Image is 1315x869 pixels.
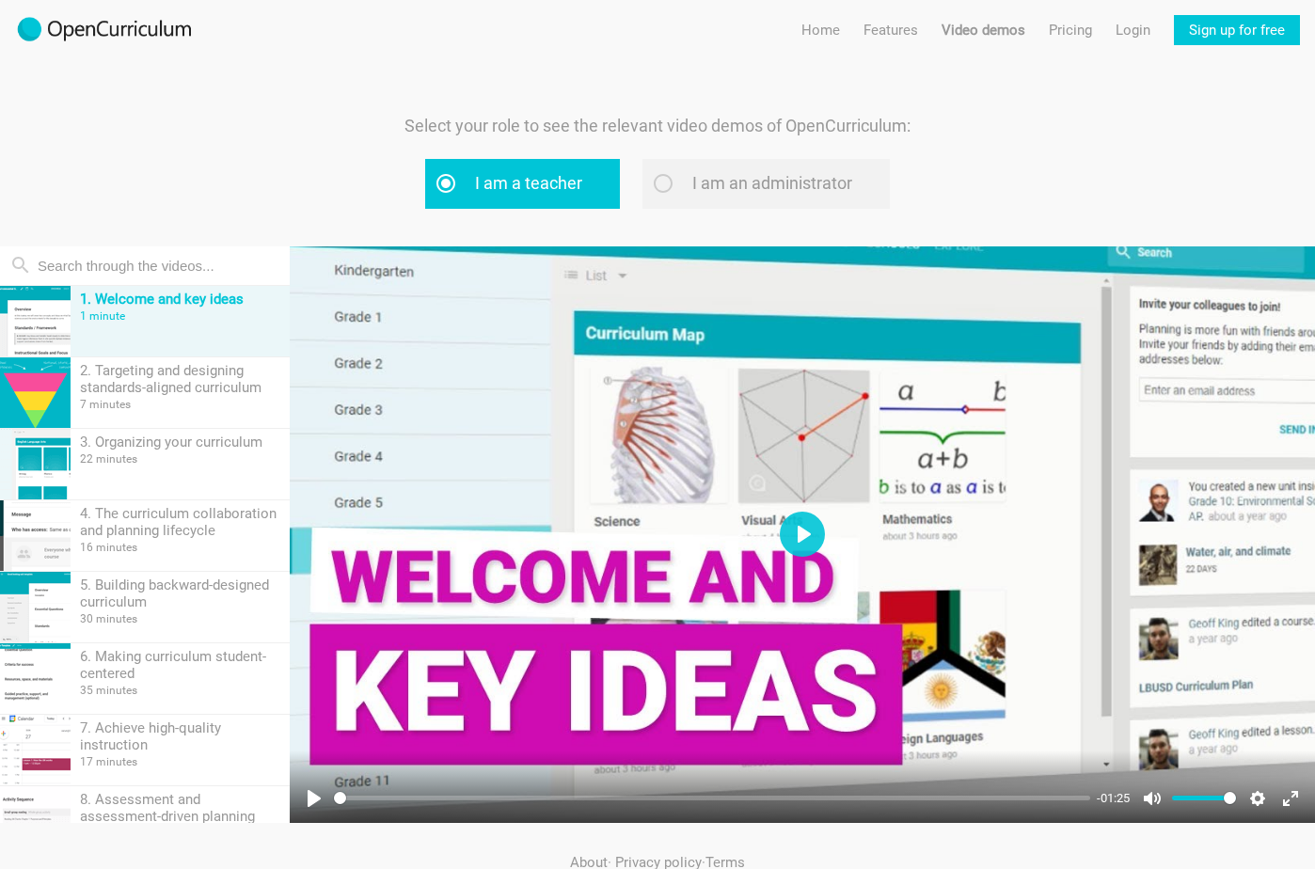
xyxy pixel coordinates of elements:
[1116,15,1150,45] a: Login
[801,15,840,45] a: Home
[80,612,280,625] div: 30 minutes
[80,719,280,753] div: 7. Achieve high-quality instruction
[80,648,280,682] div: 6. Making curriculum student-centered
[80,398,280,411] div: 7 minutes
[80,309,280,323] div: 1 minute
[80,362,280,396] div: 2. Targeting and designing standards-aligned curriculum
[1172,789,1236,807] input: Volume
[80,541,280,554] div: 16 minutes
[780,512,825,557] button: Play, 1. Welcome and key ideas
[299,783,329,814] button: Play, 1. Welcome and key ideas
[942,15,1025,45] a: Video demos
[80,434,280,450] div: 3. Organizing your curriculum
[425,159,620,209] label: I am a teacher
[347,113,968,140] p: Select your role to see the relevant video demos of OpenCurriculum:
[334,789,1090,807] input: Seek
[863,15,918,45] a: Features
[80,291,280,308] div: 1. Welcome and key ideas
[80,577,280,610] div: 5. Building backward-designed curriculum
[80,755,280,768] div: 17 minutes
[1174,15,1300,45] a: Sign up for free
[80,684,280,697] div: 35 minutes
[80,452,280,466] div: 22 minutes
[1049,15,1092,45] a: Pricing
[1092,788,1134,809] div: Current time
[642,159,890,209] label: I am an administrator
[15,15,194,45] img: 2017-logo-m.png
[80,791,280,825] div: 8. Assessment and assessment-driven planning
[80,505,280,539] div: 4. The curriculum collaboration and planning lifecycle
